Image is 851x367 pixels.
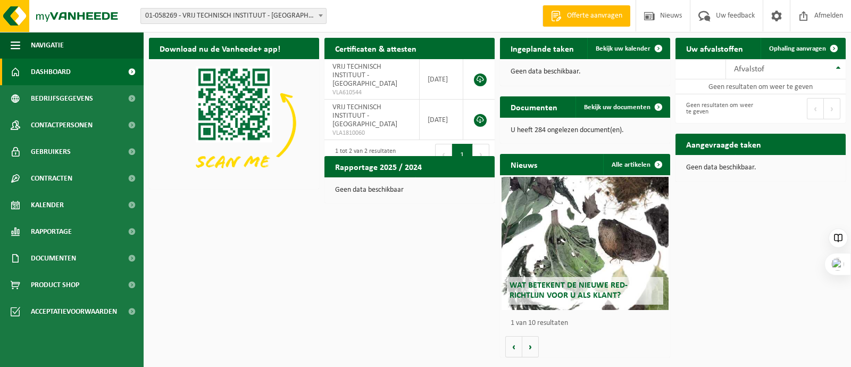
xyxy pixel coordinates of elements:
span: Ophaling aanvragen [769,45,826,52]
span: VLA1810060 [332,129,411,137]
span: Kalender [31,192,64,218]
p: U heeft 284 ongelezen document(en). [511,127,660,134]
span: Bekijk uw documenten [584,104,650,111]
span: Rapportage [31,218,72,245]
button: Volgende [522,336,539,357]
button: Next [473,144,489,165]
h2: Certificaten & attesten [324,38,427,59]
h2: Rapportage 2025 / 2024 [324,156,432,177]
span: Bekijk uw kalender [596,45,650,52]
h2: Aangevraagde taken [675,134,772,154]
a: Bekijk uw documenten [575,96,669,118]
a: Ophaling aanvragen [761,38,845,59]
span: Documenten [31,245,76,272]
span: VLA610544 [332,88,411,97]
span: Offerte aanvragen [564,11,625,21]
div: 1 tot 2 van 2 resultaten [330,143,396,166]
span: Navigatie [31,32,64,59]
div: Geen resultaten om weer te geven [681,97,755,120]
td: [DATE] [420,59,463,100]
h2: Ingeplande taken [500,38,585,59]
span: Afvalstof [734,65,764,74]
button: Previous [807,98,824,119]
span: VRIJ TECHNISCH INSTITUUT - [GEOGRAPHIC_DATA] [332,63,397,88]
span: Dashboard [31,59,71,85]
h2: Download nu de Vanheede+ app! [149,38,291,59]
button: 1 [452,144,473,165]
h2: Nieuws [500,154,548,175]
span: Product Shop [31,272,79,298]
p: 1 van 10 resultaten [511,320,665,327]
span: Contactpersonen [31,112,93,138]
span: Acceptatievoorwaarden [31,298,117,325]
td: [DATE] [420,100,463,140]
a: Offerte aanvragen [543,5,630,27]
button: Previous [435,144,452,165]
a: Bekijk uw kalender [587,38,669,59]
span: Wat betekent de nieuwe RED-richtlijn voor u als klant? [510,281,628,300]
button: Next [824,98,840,119]
button: Vorige [505,336,522,357]
a: Wat betekent de nieuwe RED-richtlijn voor u als klant? [502,177,669,310]
p: Geen data beschikbaar. [511,68,660,76]
p: Geen data beschikbaar. [686,164,835,172]
p: Geen data beschikbaar [335,186,484,194]
td: Geen resultaten om weer te geven [675,79,846,94]
a: Alle artikelen [603,154,669,175]
span: VRIJ TECHNISCH INSTITUUT - [GEOGRAPHIC_DATA] [332,103,397,128]
h2: Uw afvalstoffen [675,38,754,59]
img: Download de VHEPlus App [149,59,319,187]
span: Gebruikers [31,138,71,165]
span: Contracten [31,165,72,192]
span: 01-058269 - VRIJ TECHNISCH INSTITUUT - BRUGGE [140,8,327,24]
h2: Documenten [500,96,568,117]
a: Bekijk rapportage [415,177,494,198]
span: Bedrijfsgegevens [31,85,93,112]
span: 01-058269 - VRIJ TECHNISCH INSTITUUT - BRUGGE [141,9,326,23]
